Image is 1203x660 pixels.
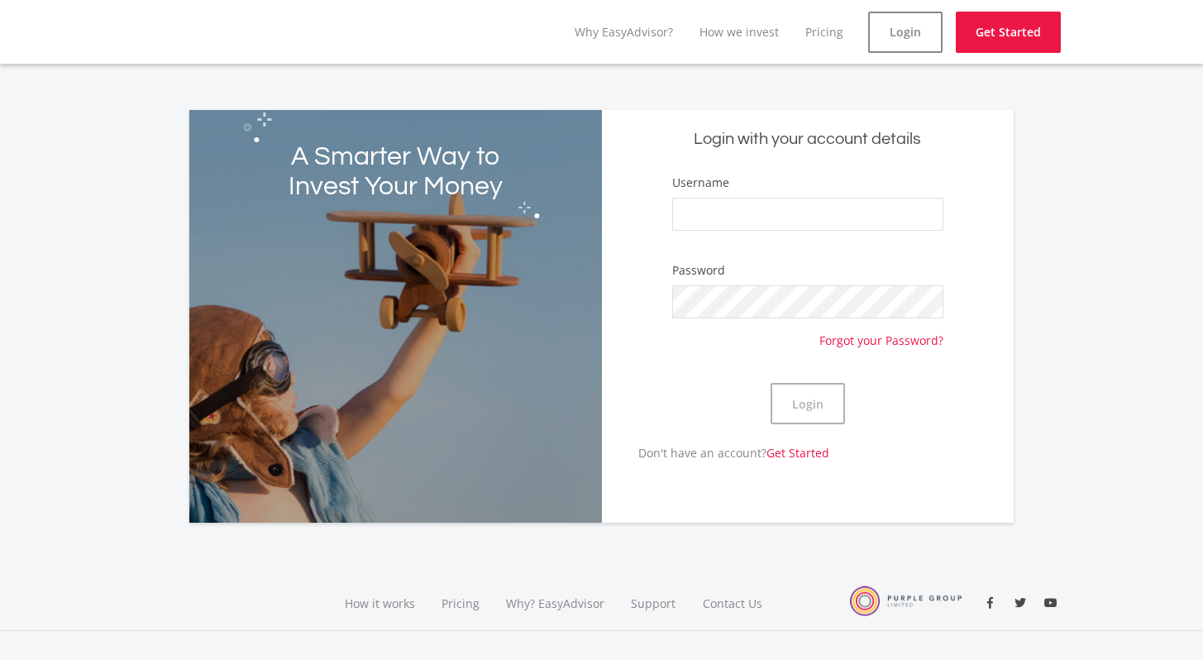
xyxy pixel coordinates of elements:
button: Login [771,383,845,424]
a: Contact Us [690,576,777,631]
label: Username [672,175,729,191]
a: How we invest [699,24,779,40]
label: Password [672,262,725,279]
a: Support [618,576,690,631]
a: Pricing [428,576,493,631]
h2: A Smarter Way to Invest Your Money [272,142,519,202]
a: Forgot your Password? [819,318,943,349]
a: Why EasyAdvisor? [575,24,673,40]
a: Login [868,12,943,53]
h5: Login with your account details [614,128,1002,151]
a: Get Started [956,12,1061,53]
p: Don't have an account? [602,444,830,462]
a: Why? EasyAdvisor [493,576,618,631]
a: Get Started [766,445,829,461]
a: How it works [332,576,428,631]
a: Pricing [805,24,843,40]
